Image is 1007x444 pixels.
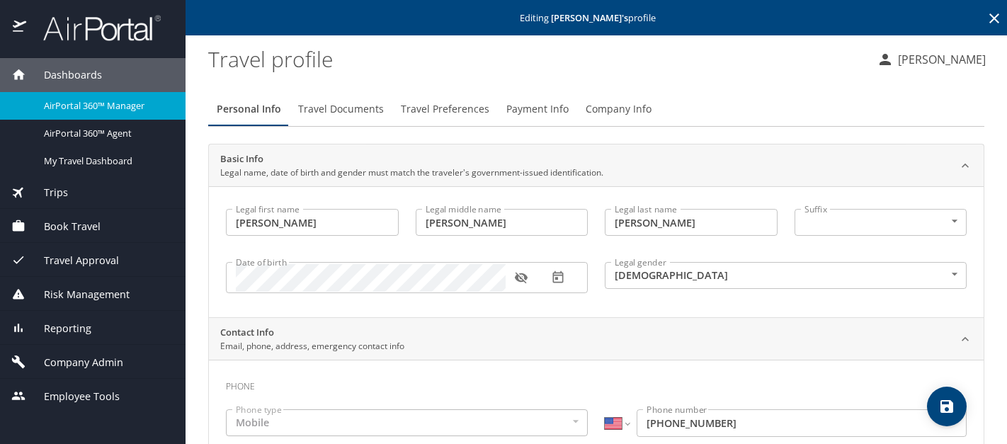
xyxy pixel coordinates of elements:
[44,154,169,168] span: My Travel Dashboard
[26,287,130,302] span: Risk Management
[44,127,169,140] span: AirPortal 360™ Agent
[220,340,404,353] p: Email, phone, address, emergency contact info
[506,101,569,118] span: Payment Info
[894,51,986,68] p: [PERSON_NAME]
[209,318,984,360] div: Contact InfoEmail, phone, address, emergency contact info
[226,409,588,436] div: Mobile
[927,387,967,426] button: save
[26,219,101,234] span: Book Travel
[26,185,68,200] span: Trips
[26,389,120,404] span: Employee Tools
[13,14,28,42] img: icon-airportal.png
[220,152,603,166] h2: Basic Info
[605,262,967,289] div: [DEMOGRAPHIC_DATA]
[217,101,281,118] span: Personal Info
[209,144,984,187] div: Basic InfoLegal name, date of birth and gender must match the traveler's government-issued identi...
[298,101,384,118] span: Travel Documents
[795,209,967,236] div: ​
[209,186,984,317] div: Basic InfoLegal name, date of birth and gender must match the traveler's government-issued identi...
[26,253,119,268] span: Travel Approval
[220,326,404,340] h2: Contact Info
[26,67,102,83] span: Dashboards
[44,99,169,113] span: AirPortal 360™ Manager
[220,166,603,179] p: Legal name, date of birth and gender must match the traveler's government-issued identification.
[586,101,652,118] span: Company Info
[871,47,991,72] button: [PERSON_NAME]
[190,13,1003,23] p: Editing profile
[401,101,489,118] span: Travel Preferences
[28,14,161,42] img: airportal-logo.png
[226,371,967,395] h3: Phone
[551,11,628,24] strong: [PERSON_NAME] 's
[208,92,984,126] div: Profile
[208,37,865,81] h1: Travel profile
[26,321,91,336] span: Reporting
[26,355,123,370] span: Company Admin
